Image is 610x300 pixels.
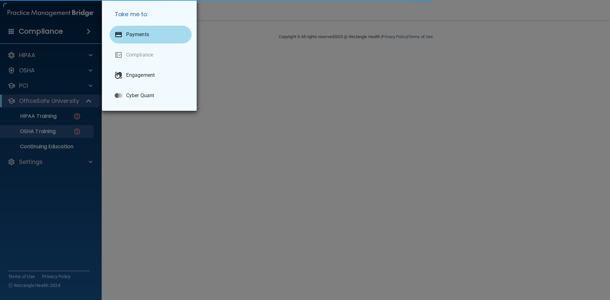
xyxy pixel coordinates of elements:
p: Engagement [126,72,155,78]
a: Payments [110,26,192,43]
a: Cyber Quant [110,87,192,104]
a: Compliance [110,46,192,64]
h5: Take me to: [110,5,192,23]
p: Payments [126,31,149,38]
p: Cyber Quant [126,92,154,99]
a: Engagement [110,66,192,84]
iframe: Drift Widget Chat Controller [500,255,602,280]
